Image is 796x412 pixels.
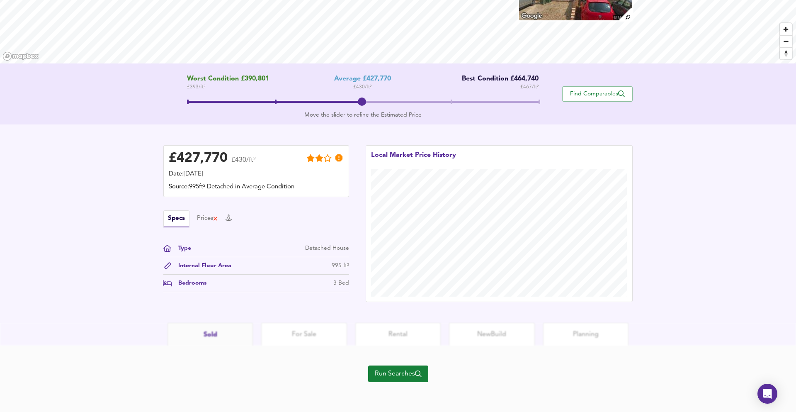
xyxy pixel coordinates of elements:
button: Zoom out [780,35,792,47]
span: Zoom out [780,36,792,47]
span: £ 430 / ft² [353,83,371,91]
div: Average £427,770 [334,75,391,83]
button: Find Comparables [562,86,633,102]
a: Mapbox homepage [2,51,39,61]
span: £ 393 / ft² [187,83,269,91]
span: £430/ft² [231,157,256,169]
span: £ 467 / ft² [520,83,539,91]
div: Detached House [305,244,349,253]
div: Source: 995ft² Detached in Average Condition [169,183,344,192]
button: Run Searches [368,366,428,382]
img: search [618,7,633,22]
div: £ 427,770 [169,152,228,165]
div: Local Market Price History [371,151,456,169]
div: Best Condition £464,740 [456,75,539,83]
button: Specs [163,210,189,227]
span: Worst Condition £390,801 [187,75,269,83]
div: Internal Floor Area [172,261,231,270]
div: 3 Bed [333,279,349,288]
div: Type [172,244,191,253]
span: Find Comparables [567,90,628,98]
button: Prices [197,214,218,223]
div: Move the slider to refine the Estimated Price [187,111,539,119]
button: Zoom in [780,23,792,35]
span: Reset bearing to north [780,48,792,59]
span: Run Searches [375,368,422,380]
button: Reset bearing to north [780,47,792,59]
div: Date: [DATE] [169,170,344,179]
div: Open Intercom Messenger [757,384,777,404]
div: 995 ft² [332,261,349,270]
div: Bedrooms [172,279,206,288]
